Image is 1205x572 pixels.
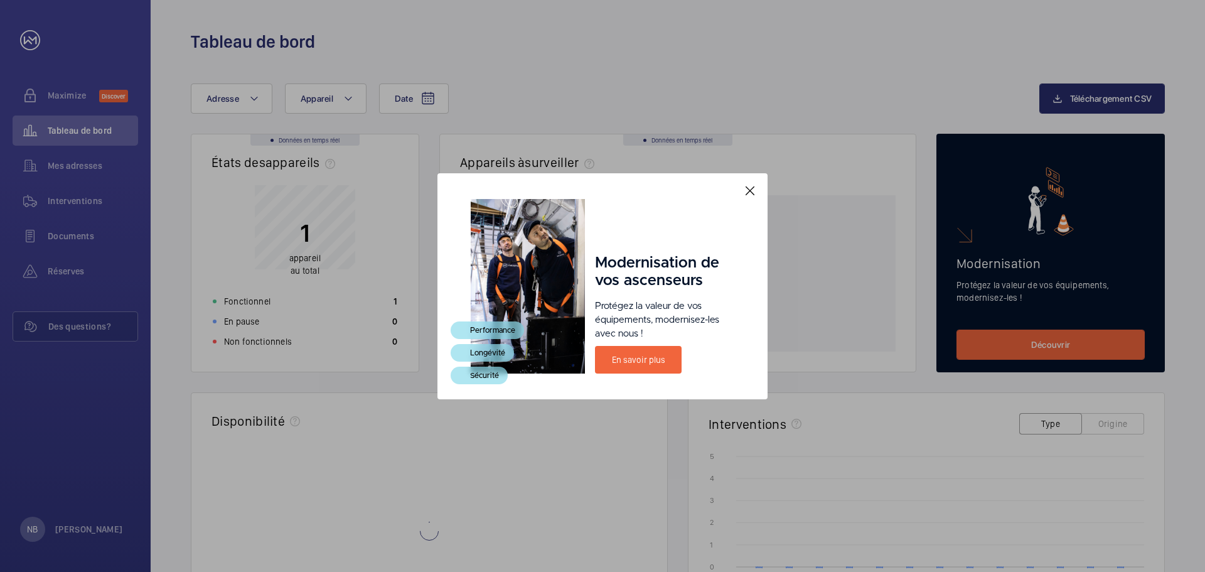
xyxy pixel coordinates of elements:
[595,254,734,289] h1: Modernisation de vos ascenseurs
[451,321,524,339] div: Performance
[451,344,514,362] div: Longévité
[595,299,734,341] p: Protégez la valeur de vos équipements, modernisez-les avec nous !
[451,367,508,384] div: Sécurité
[595,346,682,374] a: En savoir plus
